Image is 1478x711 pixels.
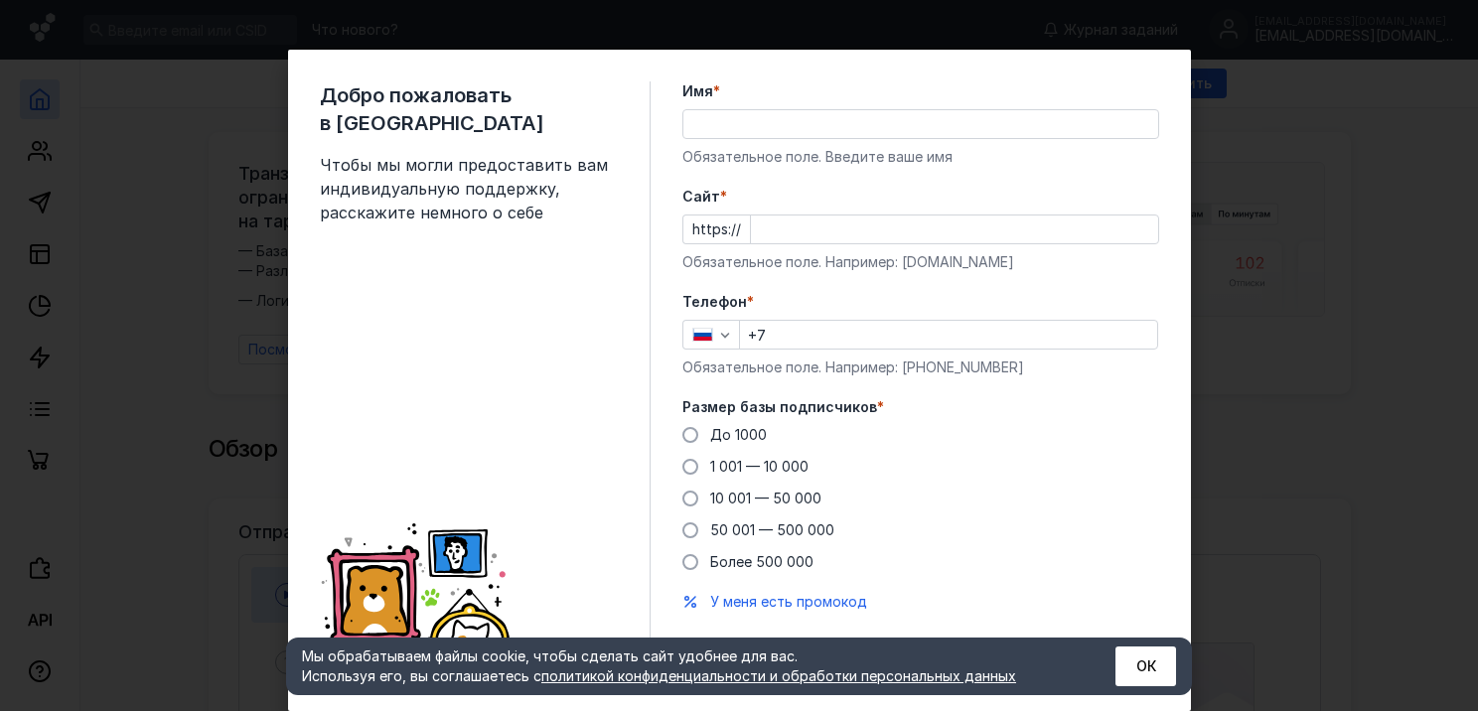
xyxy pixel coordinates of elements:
[682,147,1159,167] div: Обязательное поле. Введите ваше имя
[541,667,1016,684] a: политикой конфиденциальности и обработки персональных данных
[710,593,867,610] span: У меня есть промокод
[682,81,713,101] span: Имя
[710,458,809,475] span: 1 001 — 10 000
[682,292,747,312] span: Телефон
[710,426,767,443] span: До 1000
[682,397,877,417] span: Размер базы подписчиков
[302,646,1067,686] div: Мы обрабатываем файлы cookie, чтобы сделать сайт удобнее для вас. Используя его, вы соглашаетесь c
[320,153,618,224] span: Чтобы мы могли предоставить вам индивидуальную поддержку, расскажите немного о себе
[710,490,821,506] span: 10 001 — 50 000
[682,357,1159,377] div: Обязательное поле. Например: [PHONE_NUMBER]
[710,521,834,538] span: 50 001 — 500 000
[710,553,813,570] span: Более 500 000
[1115,646,1176,686] button: ОК
[710,592,867,612] button: У меня есть промокод
[320,81,618,137] span: Добро пожаловать в [GEOGRAPHIC_DATA]
[682,252,1159,272] div: Обязательное поле. Например: [DOMAIN_NAME]
[682,187,720,207] span: Cайт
